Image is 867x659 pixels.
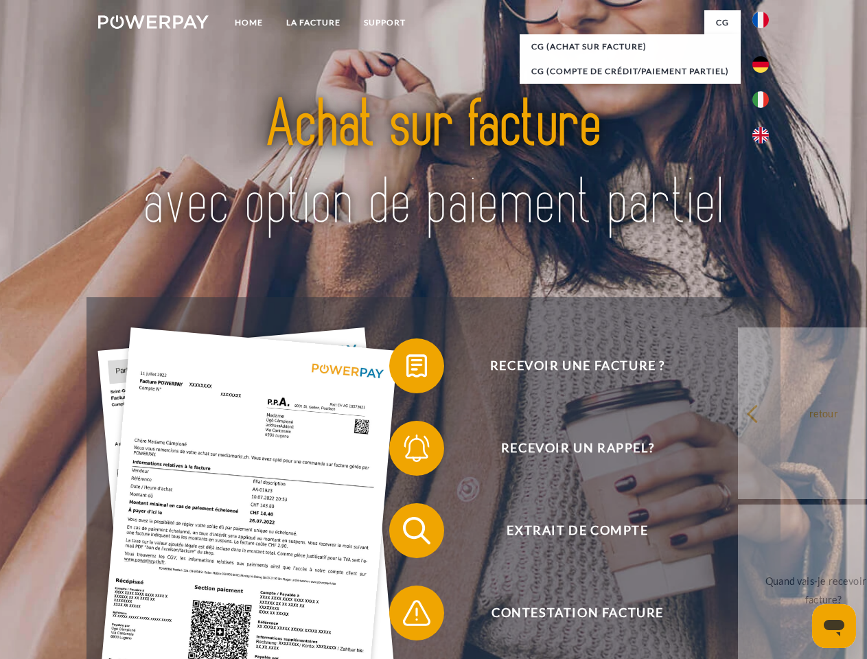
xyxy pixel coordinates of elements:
span: Recevoir une facture ? [409,338,745,393]
span: Contestation Facture [409,586,745,640]
img: title-powerpay_fr.svg [131,66,736,263]
img: qb_warning.svg [400,596,434,630]
a: Home [223,10,275,35]
img: de [752,56,769,73]
img: logo-powerpay-white.svg [98,15,209,29]
a: CG (Compte de crédit/paiement partiel) [520,59,741,84]
a: LA FACTURE [275,10,352,35]
img: qb_bill.svg [400,349,434,383]
button: Contestation Facture [389,586,746,640]
button: Recevoir une facture ? [389,338,746,393]
button: Extrait de compte [389,503,746,558]
span: Extrait de compte [409,503,745,558]
button: Recevoir un rappel? [389,421,746,476]
img: fr [752,12,769,28]
a: CG (achat sur facture) [520,34,741,59]
img: en [752,127,769,143]
a: Support [352,10,417,35]
iframe: Bouton de lancement de la fenêtre de messagerie [812,604,856,648]
img: it [752,91,769,108]
img: qb_search.svg [400,513,434,548]
a: CG [704,10,741,35]
img: qb_bell.svg [400,431,434,465]
span: Recevoir un rappel? [409,421,745,476]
